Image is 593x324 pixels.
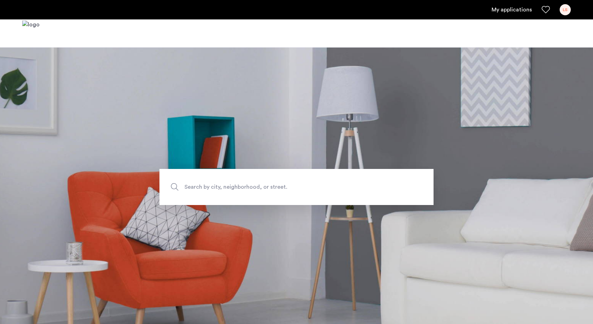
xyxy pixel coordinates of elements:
[159,169,434,205] input: Apartment Search
[184,182,376,192] span: Search by city, neighborhood, or street.
[542,6,550,14] a: Favorites
[492,6,532,14] a: My application
[22,20,40,46] img: logo
[560,4,571,15] div: LS
[22,20,40,46] a: Cazamio logo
